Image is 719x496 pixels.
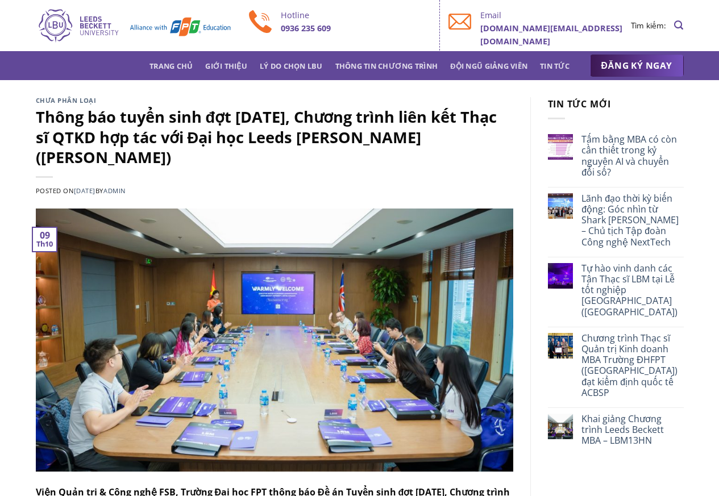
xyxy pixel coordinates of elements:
a: Khai giảng Chương trình Leeds Beckett MBA – LBM13HN [581,414,683,447]
a: Thông tin chương trình [335,56,438,76]
a: Chương trình Thạc sĩ Quản trị Kinh doanh MBA Trường ĐHFPT ([GEOGRAPHIC_DATA]) đạt kiểm định quốc ... [581,333,683,398]
h1: Thông báo tuyển sinh đợt [DATE], Chương trình liên kết Thạc sĩ QTKD hợp tác với Đại học Leeds [PE... [36,107,513,167]
a: ĐĂNG KÝ NGAY [590,55,684,77]
img: Thạc sĩ Quản trị kinh doanh Quốc tế [36,7,232,44]
a: Tin tức [540,56,570,76]
a: Lãnh đạo thời kỳ biến động: Góc nhìn từ Shark [PERSON_NAME] – Chủ tịch Tập đoàn Công nghệ NextTech [581,193,683,248]
span: Posted on [36,186,95,195]
a: Tấm bằng MBA có còn cần thiết trong kỷ nguyên AI và chuyển đổi số? [581,134,683,178]
a: Lý do chọn LBU [260,56,323,76]
p: Hotline [281,9,431,22]
a: Đội ngũ giảng viên [450,56,527,76]
p: Email [480,9,631,22]
a: Tự hào vinh danh các Tân Thạc sĩ LBM tại Lễ tốt nghiệp [GEOGRAPHIC_DATA] ([GEOGRAPHIC_DATA]) [581,263,683,318]
span: by [95,186,126,195]
li: Tìm kiếm: [631,19,666,32]
a: Giới thiệu [205,56,247,76]
a: [DATE] [74,186,95,195]
a: admin [103,186,126,195]
a: Chưa phân loại [36,96,97,105]
a: Search [674,14,683,36]
b: [DOMAIN_NAME][EMAIL_ADDRESS][DOMAIN_NAME] [480,23,622,47]
span: Tin tức mới [548,98,612,110]
b: 0936 235 609 [281,23,331,34]
span: ĐĂNG KÝ NGAY [601,59,672,73]
a: Trang chủ [149,56,193,76]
